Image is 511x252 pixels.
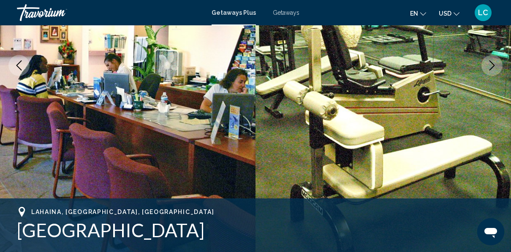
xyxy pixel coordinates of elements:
[410,10,418,17] span: en
[472,4,494,22] button: User Menu
[439,10,451,17] span: USD
[31,209,215,215] span: Lahaina, [GEOGRAPHIC_DATA], [GEOGRAPHIC_DATA]
[410,7,426,19] button: Change language
[17,219,494,241] h1: [GEOGRAPHIC_DATA]
[439,7,459,19] button: Change currency
[17,4,203,21] a: Travorium
[273,9,299,16] a: Getaways
[212,9,256,16] a: Getaways Plus
[8,55,30,76] button: Previous image
[478,8,488,17] span: LC
[481,55,503,76] button: Next image
[477,218,504,245] iframe: Button to launch messaging window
